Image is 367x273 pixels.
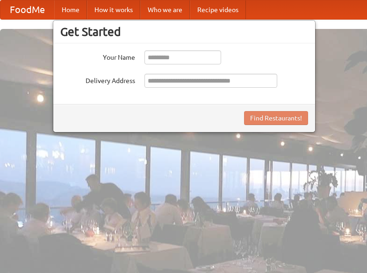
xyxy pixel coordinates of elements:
[87,0,140,19] a: How it works
[60,25,308,39] h3: Get Started
[54,0,87,19] a: Home
[0,0,54,19] a: FoodMe
[190,0,246,19] a: Recipe videos
[60,50,135,62] label: Your Name
[140,0,190,19] a: Who we are
[244,111,308,125] button: Find Restaurants!
[60,74,135,85] label: Delivery Address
